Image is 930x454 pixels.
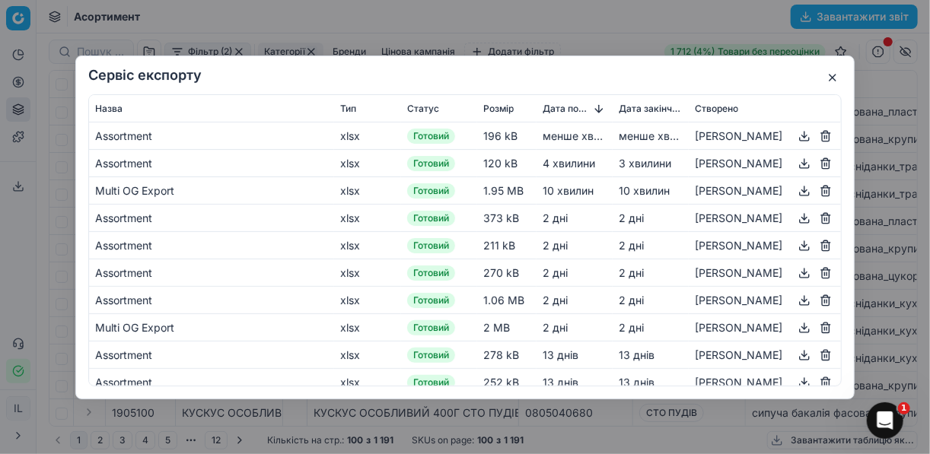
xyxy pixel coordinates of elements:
div: Assortment [95,292,328,307]
span: 2 днi [619,238,644,251]
div: 211 kB [483,237,530,252]
div: Assortment [95,347,328,362]
div: 196 kB [483,128,530,143]
span: Розмір [483,102,514,114]
span: Готовий [407,375,455,390]
span: 2 днi [619,211,644,224]
span: 13 днів [543,375,578,388]
span: Готовий [407,293,455,308]
span: 2 днi [543,265,568,278]
div: xlsx [340,155,395,170]
div: 2 MB [483,319,530,335]
span: 2 днi [543,211,568,224]
div: [PERSON_NAME] [695,263,835,281]
button: Sorted by Дата початку descending [591,100,607,116]
div: Assortment [95,374,328,389]
span: Готовий [407,211,455,226]
div: Multi OG Export [95,183,328,198]
span: Готовий [407,238,455,253]
span: Готовий [407,129,455,144]
div: [PERSON_NAME] [695,236,835,254]
div: 1.95 MB [483,183,530,198]
div: 373 kB [483,210,530,225]
span: Готовий [407,156,455,171]
div: 120 kB [483,155,530,170]
div: 270 kB [483,265,530,280]
span: 2 днi [543,293,568,306]
div: [PERSON_NAME] [695,318,835,336]
div: xlsx [340,347,395,362]
span: 2 днi [619,293,644,306]
div: Assortment [95,210,328,225]
span: Створено [695,102,738,114]
span: менше хвилини [543,129,624,141]
span: менше хвилини [619,129,700,141]
span: 13 днів [619,375,655,388]
span: 2 днi [619,320,644,333]
span: Готовий [407,183,455,198]
div: xlsx [340,319,395,335]
span: 2 днi [543,320,568,333]
div: 278 kB [483,347,530,362]
div: Assortment [95,265,328,280]
div: xlsx [340,128,395,143]
div: Assortment [95,128,328,143]
div: [PERSON_NAME] [695,154,835,172]
span: 1 [898,402,910,414]
div: xlsx [340,265,395,280]
span: 10 хвилин [619,183,670,196]
span: Статус [407,102,439,114]
div: xlsx [340,292,395,307]
span: Дата закінчення [619,102,683,114]
span: 10 хвилин [543,183,594,196]
h2: Сервіс експорту [88,68,842,82]
div: 1.06 MB [483,292,530,307]
span: Дата початку [543,102,591,114]
div: xlsx [340,183,395,198]
span: 2 днi [543,238,568,251]
div: [PERSON_NAME] [695,345,835,364]
div: xlsx [340,210,395,225]
div: [PERSON_NAME] [695,126,835,144]
span: Назва [95,102,123,114]
span: 13 днів [543,348,578,360]
span: 13 днів [619,348,655,360]
span: Готовий [407,320,455,335]
div: xlsx [340,237,395,252]
div: [PERSON_NAME] [695,373,835,391]
span: Готовий [407,348,455,363]
span: 3 хвилини [619,156,671,169]
span: Тип [340,102,356,114]
iframe: Intercom live chat [867,402,903,439]
div: 252 kB [483,374,530,389]
div: [PERSON_NAME] [695,181,835,199]
div: Assortment [95,237,328,252]
div: [PERSON_NAME] [695,208,835,227]
span: 4 хвилини [543,156,595,169]
div: Multi OG Export [95,319,328,335]
span: Готовий [407,265,455,281]
span: 2 днi [619,265,644,278]
div: [PERSON_NAME] [695,290,835,309]
div: xlsx [340,374,395,389]
div: Assortment [95,155,328,170]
